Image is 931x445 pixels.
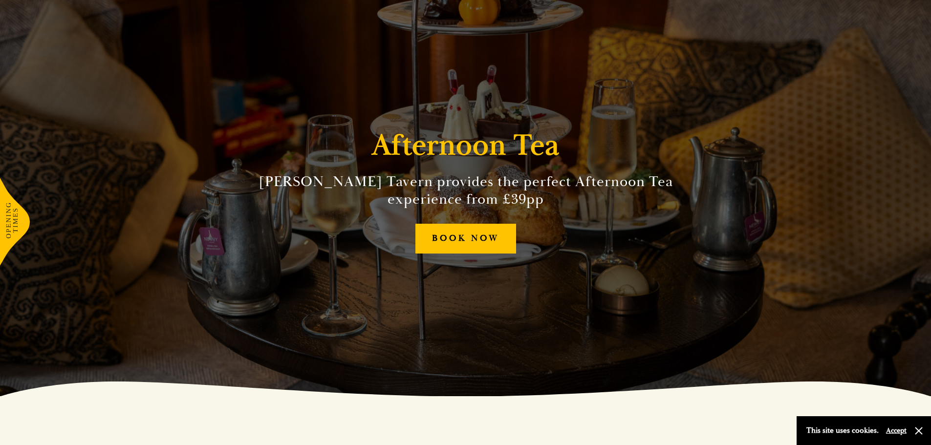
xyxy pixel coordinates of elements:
button: Accept [886,426,907,435]
button: Close and accept [914,426,924,436]
a: BOOK NOW [415,224,516,254]
h2: [PERSON_NAME] Tavern provides the perfect Afternoon Tea experience from £39pp [243,173,689,208]
p: This site uses cookies. [806,424,879,438]
h1: Afternoon Tea [372,128,560,163]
